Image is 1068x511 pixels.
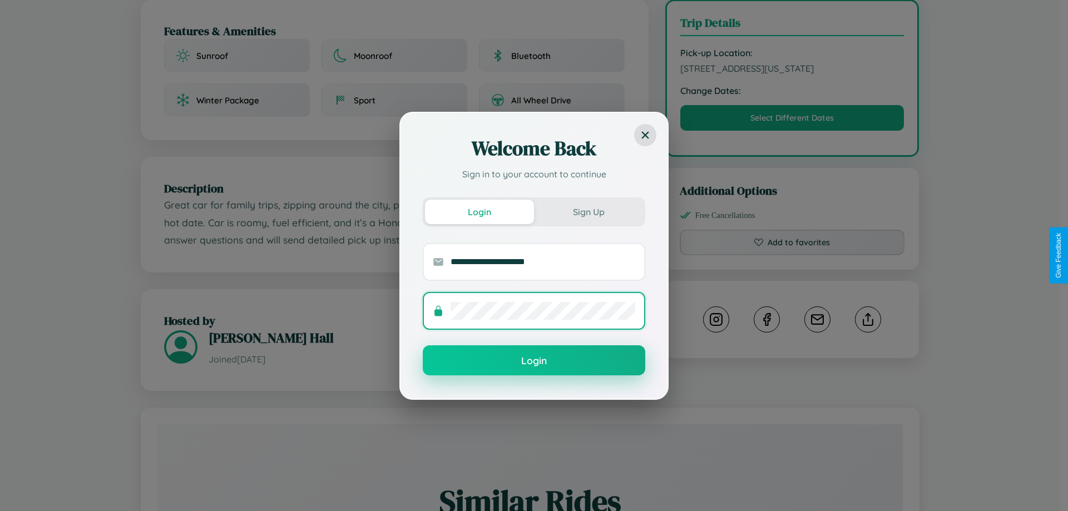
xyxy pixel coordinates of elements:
button: Login [423,345,645,375]
div: Give Feedback [1055,233,1062,278]
button: Sign Up [534,200,643,224]
button: Login [425,200,534,224]
p: Sign in to your account to continue [423,167,645,181]
h2: Welcome Back [423,135,645,162]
